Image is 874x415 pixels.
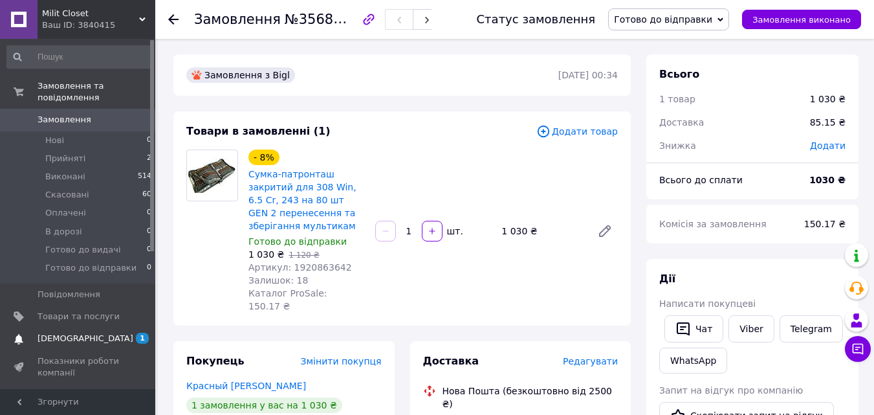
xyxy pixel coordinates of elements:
[728,315,774,342] a: Viber
[664,315,723,342] button: Чат
[186,355,245,367] span: Покупець
[168,13,179,26] div: Повернутися назад
[38,333,133,344] span: [DEMOGRAPHIC_DATA]
[659,385,803,396] span: Запит на відгук про компанію
[845,336,871,362] button: Чат з покупцем
[186,381,306,391] a: Красный [PERSON_NAME]
[810,140,846,151] span: Додати
[301,356,382,366] span: Змінити покупця
[186,67,295,83] div: Замовлення з Bigl
[285,11,377,27] span: №356802725
[142,189,151,201] span: 60
[147,207,151,219] span: 0
[147,262,151,274] span: 0
[194,12,281,27] span: Замовлення
[136,333,149,344] span: 1
[659,298,756,309] span: Написати покупцеві
[752,15,851,25] span: Замовлення виконано
[248,169,356,231] a: Сумка-патронташ закритий для 308 Win, 6.5 Cr, 243 на 80 шт GEN 2 перенесення та зберігання мультикам
[187,158,237,193] img: Сумка-патронташ закритий для 308 Win, 6.5 Cr, 243 на 80 шт GEN 2 перенесення та зберігання мультикам
[248,150,279,165] div: - 8%
[147,153,151,164] span: 2
[38,311,120,322] span: Товари та послуги
[802,108,853,137] div: 85.15 ₴
[563,356,618,366] span: Редагувати
[742,10,861,29] button: Замовлення виконано
[496,222,587,240] div: 1 030 ₴
[42,8,139,19] span: Milit Closet
[248,249,284,260] span: 1 030 ₴
[45,207,86,219] span: Оплачені
[186,125,331,137] span: Товари в замовленні (1)
[659,140,696,151] span: Знижка
[659,175,743,185] span: Всього до сплати
[147,226,151,238] span: 0
[42,19,155,31] div: Ваш ID: 3840415
[6,45,153,69] input: Пошук
[45,135,64,146] span: Нові
[147,244,151,256] span: 0
[423,355,479,367] span: Доставка
[804,219,846,229] span: 150.17 ₴
[659,273,675,285] span: Дії
[809,175,846,185] b: 1030 ₴
[186,398,342,413] div: 1 замовлення у вас на 1 030 ₴
[536,124,618,139] span: Додати товар
[614,14,712,25] span: Готово до відправки
[45,262,137,274] span: Готово до відправки
[439,385,622,410] div: Нова Пошта (безкоштовно від 2500 ₴)
[45,189,89,201] span: Скасовані
[780,315,843,342] a: Telegram
[444,225,464,238] div: шт.
[248,288,327,311] span: Каталог ProSale: 150.17 ₴
[45,244,121,256] span: Готово до видачі
[38,355,120,379] span: Показники роботи компанії
[477,13,596,26] div: Статус замовлення
[810,93,846,106] div: 1 030 ₴
[38,114,91,126] span: Замовлення
[248,262,352,273] span: Артикул: 1920863642
[248,236,347,247] span: Готово до відправки
[659,94,695,104] span: 1 товар
[659,117,704,128] span: Доставка
[45,153,85,164] span: Прийняті
[45,171,85,183] span: Виконані
[45,226,82,238] span: В дорозі
[248,275,308,286] span: Залишок: 18
[289,251,319,260] span: 1 120 ₴
[592,218,618,244] a: Редагувати
[138,171,151,183] span: 514
[147,135,151,146] span: 0
[38,80,155,104] span: Замовлення та повідомлення
[38,289,100,300] span: Повідомлення
[659,219,767,229] span: Комісія за замовлення
[659,348,727,374] a: WhatsApp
